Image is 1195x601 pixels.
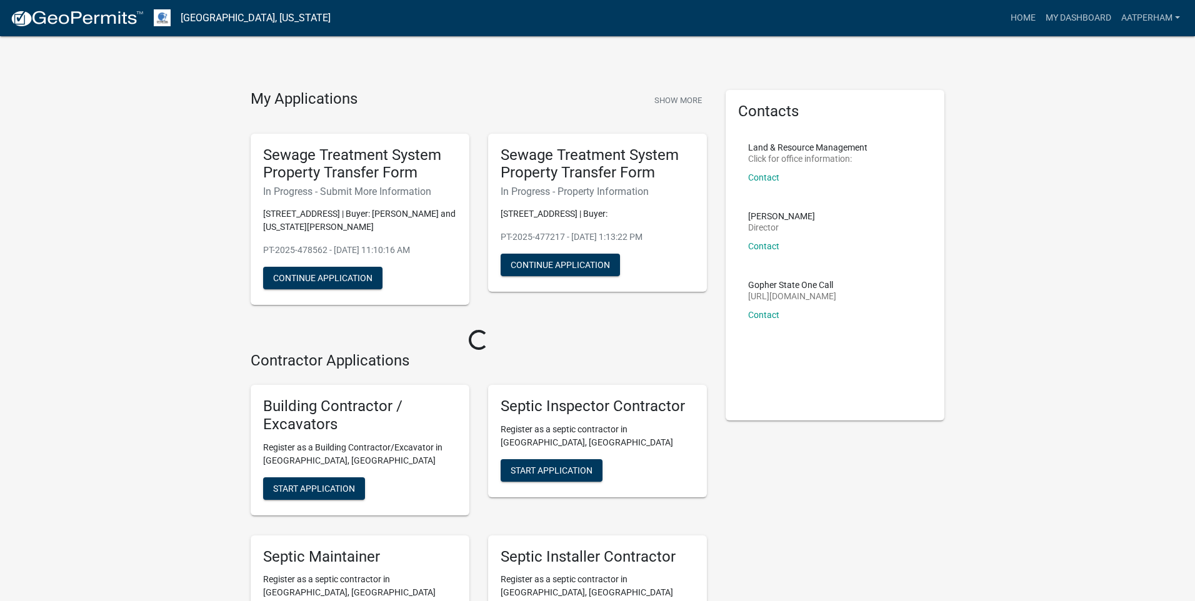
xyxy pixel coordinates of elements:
[748,292,836,300] p: [URL][DOMAIN_NAME]
[748,143,867,152] p: Land & Resource Management
[501,231,694,244] p: PT-2025-477217 - [DATE] 1:13:22 PM
[1006,6,1041,30] a: Home
[263,244,457,257] p: PT-2025-478562 - [DATE] 11:10:16 AM
[748,281,836,289] p: Gopher State One Call
[263,207,457,234] p: [STREET_ADDRESS] | Buyer: [PERSON_NAME] and [US_STATE][PERSON_NAME]
[263,146,457,182] h5: Sewage Treatment System Property Transfer Form
[154,9,171,26] img: Otter Tail County, Minnesota
[1041,6,1116,30] a: My Dashboard
[263,573,457,599] p: Register as a septic contractor in [GEOGRAPHIC_DATA], [GEOGRAPHIC_DATA]
[748,172,779,182] a: Contact
[738,102,932,121] h5: Contacts
[501,207,694,221] p: [STREET_ADDRESS] | Buyer:
[263,397,457,434] h5: Building Contractor / Excavators
[263,441,457,467] p: Register as a Building Contractor/Excavator in [GEOGRAPHIC_DATA], [GEOGRAPHIC_DATA]
[501,423,694,449] p: Register as a septic contractor in [GEOGRAPHIC_DATA], [GEOGRAPHIC_DATA]
[748,241,779,251] a: Contact
[501,548,694,566] h5: Septic Installer Contractor
[748,212,815,221] p: [PERSON_NAME]
[251,90,357,109] h4: My Applications
[181,7,331,29] a: [GEOGRAPHIC_DATA], [US_STATE]
[501,254,620,276] button: Continue Application
[511,465,592,475] span: Start Application
[263,186,457,197] h6: In Progress - Submit More Information
[1116,6,1185,30] a: AATPerham
[263,267,382,289] button: Continue Application
[251,352,707,370] h4: Contractor Applications
[263,477,365,500] button: Start Application
[263,548,457,566] h5: Septic Maintainer
[501,573,694,599] p: Register as a septic contractor in [GEOGRAPHIC_DATA], [GEOGRAPHIC_DATA]
[273,483,355,493] span: Start Application
[649,90,707,111] button: Show More
[501,186,694,197] h6: In Progress - Property Information
[748,223,815,232] p: Director
[748,310,779,320] a: Contact
[501,146,694,182] h5: Sewage Treatment System Property Transfer Form
[501,397,694,415] h5: Septic Inspector Contractor
[501,459,602,482] button: Start Application
[748,154,867,163] p: Click for office information:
